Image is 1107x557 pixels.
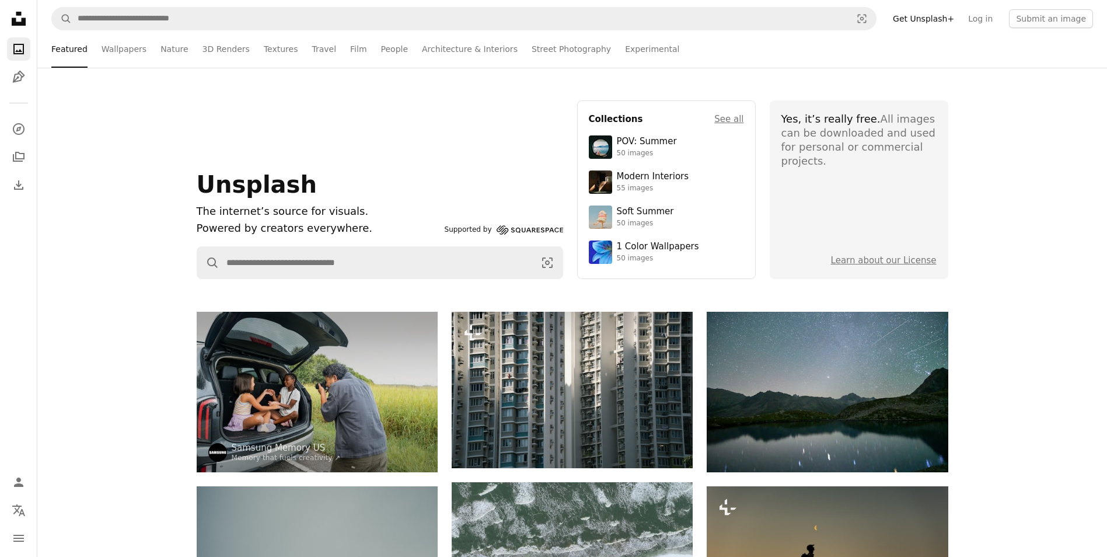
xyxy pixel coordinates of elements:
[617,184,689,193] div: 55 images
[208,443,227,462] img: Go to Samsung Memory US's profile
[707,312,948,472] img: Starry night sky over a calm mountain lake
[617,241,699,253] div: 1 Color Wallpapers
[52,8,72,30] button: Search Unsplash
[197,247,219,278] button: Search Unsplash
[7,499,30,522] button: Language
[831,255,937,266] a: Learn about our License
[589,135,612,159] img: premium_photo-1753820185677-ab78a372b033
[617,149,677,158] div: 50 images
[532,30,611,68] a: Street Photography
[848,8,876,30] button: Visual search
[707,387,948,397] a: Starry night sky over a calm mountain lake
[350,30,366,68] a: Film
[312,30,336,68] a: Travel
[102,30,146,68] a: Wallpapers
[781,113,881,125] span: Yes, it’s really free.
[589,135,744,159] a: POV: Summer50 images
[197,312,438,472] img: Man photographs two girls sitting in open car trunk
[886,9,961,28] a: Get Unsplash+
[7,145,30,169] a: Collections
[232,454,341,462] a: Memory that fuels creativity ↗
[589,170,612,194] img: premium_photo-1747189286942-bc91257a2e39
[589,206,612,229] img: premium_photo-1749544311043-3a6a0c8d54af
[589,206,744,229] a: Soft Summer50 images
[617,206,674,218] div: Soft Summer
[452,384,693,395] a: Tall apartment buildings with many windows and balconies.
[7,471,30,494] a: Log in / Sign up
[202,30,250,68] a: 3D Renders
[51,7,876,30] form: Find visuals sitewide
[452,312,693,468] img: Tall apartment buildings with many windows and balconies.
[589,241,612,264] img: premium_photo-1688045582333-c8b6961773e0
[589,241,744,264] a: 1 Color Wallpapers50 images
[232,442,341,454] a: Samsung Memory US
[617,219,674,228] div: 50 images
[714,112,743,126] a: See all
[589,112,643,126] h4: Collections
[589,170,744,194] a: Modern Interiors55 images
[197,246,563,279] form: Find visuals sitewide
[381,30,408,68] a: People
[7,37,30,61] a: Photos
[197,387,438,397] a: Man photographs two girls sitting in open car trunk
[7,527,30,550] button: Menu
[617,171,689,183] div: Modern Interiors
[197,203,440,220] h1: The internet’s source for visuals.
[625,30,679,68] a: Experimental
[264,30,298,68] a: Textures
[197,171,317,198] span: Unsplash
[445,223,563,237] a: Supported by
[781,112,937,168] div: All images can be downloaded and used for personal or commercial projects.
[1009,9,1093,28] button: Submit an image
[617,136,677,148] div: POV: Summer
[7,117,30,141] a: Explore
[7,65,30,89] a: Illustrations
[422,30,518,68] a: Architecture & Interiors
[7,173,30,197] a: Download History
[617,254,699,263] div: 50 images
[160,30,188,68] a: Nature
[197,220,440,237] p: Powered by creators everywhere.
[532,247,563,278] button: Visual search
[961,9,1000,28] a: Log in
